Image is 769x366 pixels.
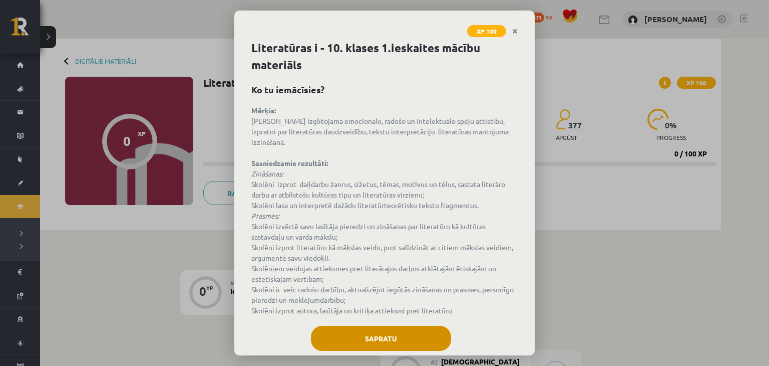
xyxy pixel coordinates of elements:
strong: Sasniedzamie rezultāti: [251,158,328,167]
a: Close [506,22,524,41]
p: [PERSON_NAME] izglītojamā emocionālo, radošo un intelektuālo spēju attīstību, izpratni par litera... [251,105,518,316]
button: Sapratu [311,326,451,351]
h1: Literatūras i - 10. klases 1.ieskaites mācību materiāls [251,40,518,74]
em: Zināšanas: [251,169,283,178]
h2: Ko tu iemācīsies? [251,83,518,96]
strong: Mērķis: [251,106,276,115]
em: Prasmes: [251,211,279,220]
span: XP 100 [467,25,506,37]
